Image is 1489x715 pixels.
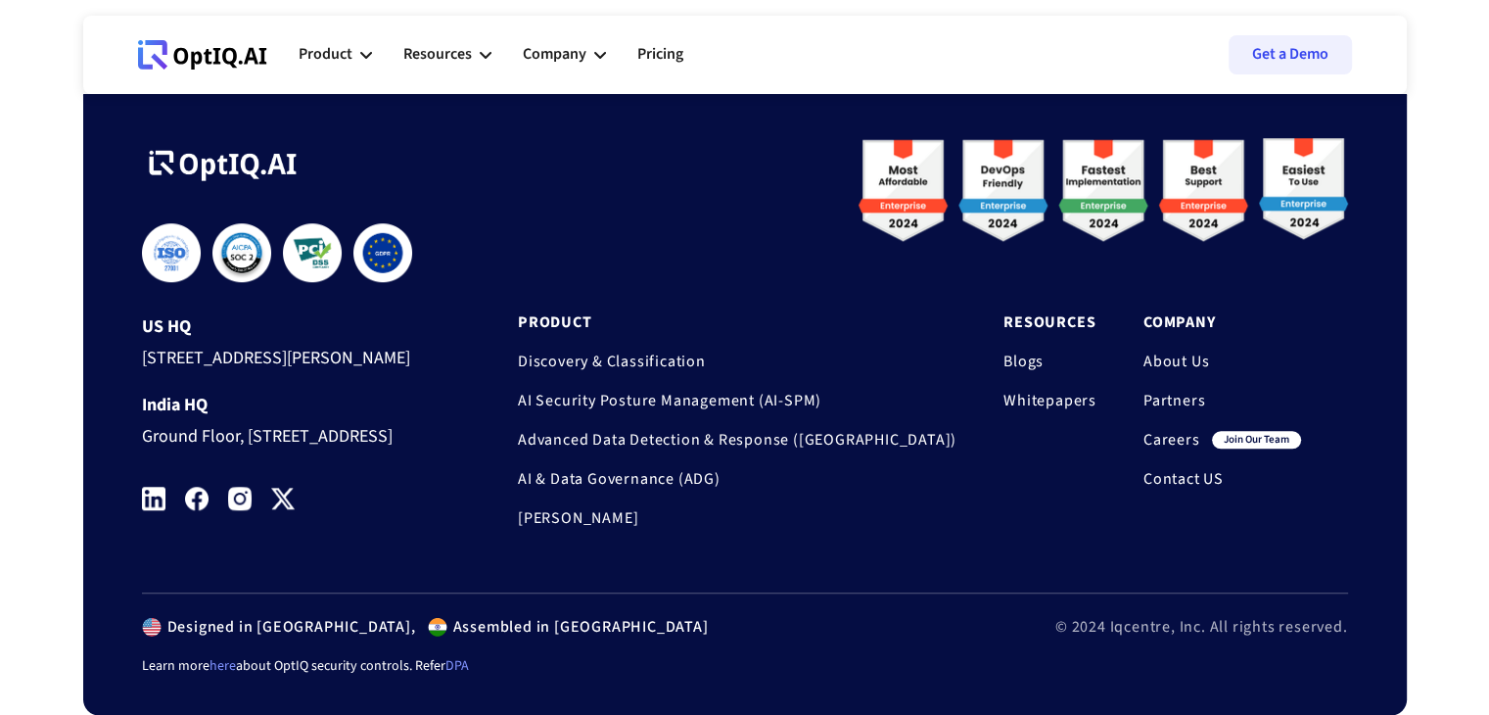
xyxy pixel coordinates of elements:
div: India HQ [142,396,443,415]
a: here [209,656,236,676]
a: Blogs [1003,352,1096,371]
a: [PERSON_NAME] [518,508,956,528]
div: Webflow Homepage [138,69,139,70]
a: Advanced Data Detection & Response ([GEOGRAPHIC_DATA]) [518,430,956,450]
div: Ground Floor, [STREET_ADDRESS] [142,415,443,452]
div: Resources [403,41,472,68]
div: Assembled in [GEOGRAPHIC_DATA] [447,617,709,637]
a: Whitepapers [1003,391,1096,410]
a: Product [518,312,956,332]
a: Careers [1143,430,1200,450]
div: Product [299,25,372,84]
div: Company [523,25,606,84]
a: Discovery & Classification [518,352,956,371]
div: Learn more about OptIQ security controls. Refer [142,656,1348,676]
div: join our team [1212,431,1301,449]
div: Company [523,41,586,68]
a: Contact US [1143,469,1301,489]
a: AI Security Posture Management (AI-SPM) [518,391,956,410]
a: AI & Data Governance (ADG) [518,469,956,489]
a: DPA [445,656,469,676]
a: Get a Demo [1229,35,1352,74]
a: Pricing [637,25,683,84]
div: © 2024 Iqcentre, Inc. All rights reserved. [1055,617,1348,637]
a: Company [1143,312,1301,332]
div: Resources [403,25,491,84]
div: Designed in [GEOGRAPHIC_DATA], [162,617,416,637]
a: Webflow Homepage [138,25,267,84]
a: About Us [1143,352,1301,371]
a: Resources [1003,312,1096,332]
a: Partners [1143,391,1301,410]
div: [STREET_ADDRESS][PERSON_NAME] [142,337,443,373]
div: Product [299,41,352,68]
div: US HQ [142,317,443,337]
